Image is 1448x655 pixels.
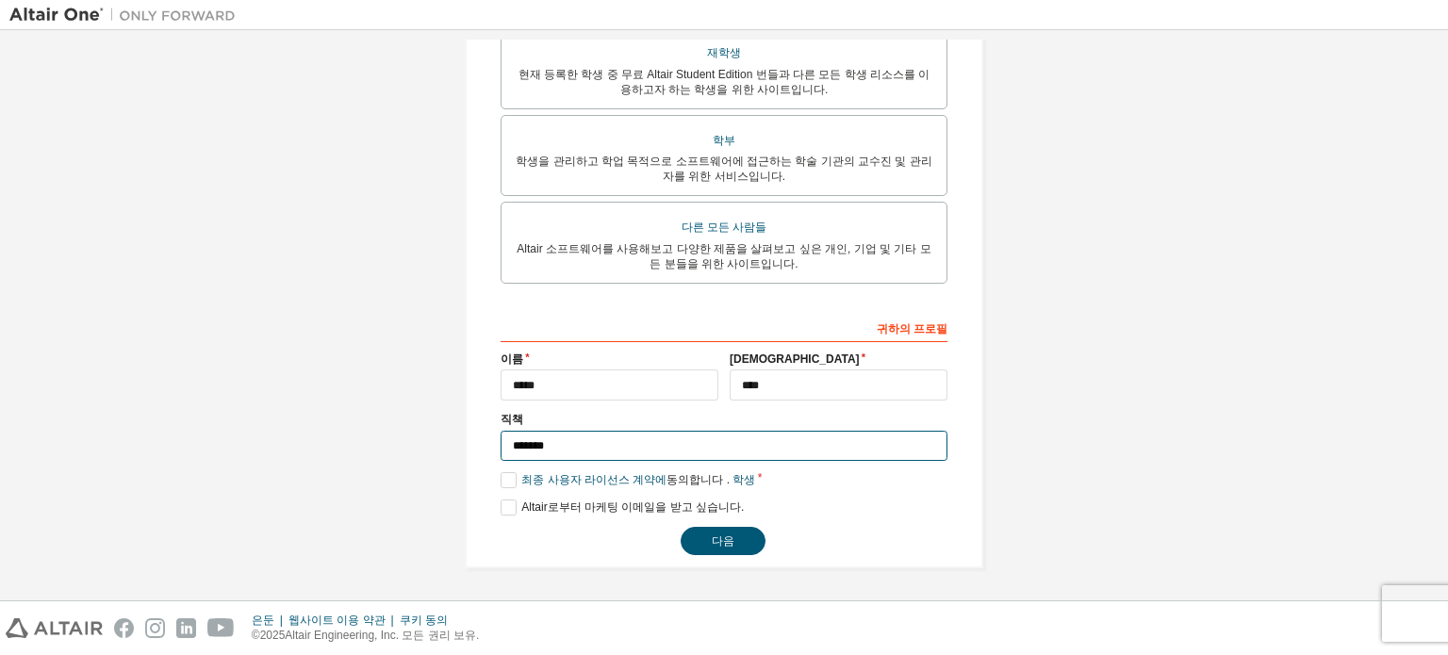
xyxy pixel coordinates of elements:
font: Altair Engineering, Inc. 모든 권리 보유. [285,629,479,642]
img: linkedin.svg [176,618,196,638]
font: 웹사이트 이용 약관 [288,614,386,627]
font: 학부 [713,134,735,147]
font: 최종 사용자 라이선스 계약에 [521,473,666,486]
font: 학생 [732,473,755,486]
font: 학생을 관리하고 학업 목적으로 소프트웨어에 접근하는 학술 기관의 교수진 및 관리자를 위한 서비스입니다. [516,155,931,183]
img: youtube.svg [207,618,235,638]
font: Altair 소프트웨어를 사용해보고 다양한 제품을 살펴보고 싶은 개인, 기업 및 기타 모든 분들을 위한 사이트입니다. [517,242,930,270]
img: instagram.svg [145,618,165,638]
font: 다른 모든 사람들 [682,221,767,234]
button: 다음 [681,527,765,555]
font: [DEMOGRAPHIC_DATA] [730,352,860,366]
font: 재학생 [707,46,741,59]
font: 은둔 [252,614,274,627]
font: © [252,629,260,642]
img: facebook.svg [114,618,134,638]
font: Altair로부터 마케팅 이메일을 받고 싶습니다. [521,500,744,514]
font: 동의합니다 . [666,473,730,486]
font: 직책 [501,413,523,426]
font: 이름 [501,352,523,366]
font: 현재 등록한 학생 중 무료 Altair Student Edition 번들과 다른 모든 학생 리소스를 이용하고자 하는 학생을 위한 사이트입니다. [518,68,930,96]
img: altair_logo.svg [6,618,103,638]
font: 다음 [712,534,734,548]
font: 쿠키 동의 [400,614,448,627]
font: 귀하의 프로필 [877,322,947,336]
font: 2025 [260,629,286,642]
img: 알타이르 원 [9,6,245,25]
